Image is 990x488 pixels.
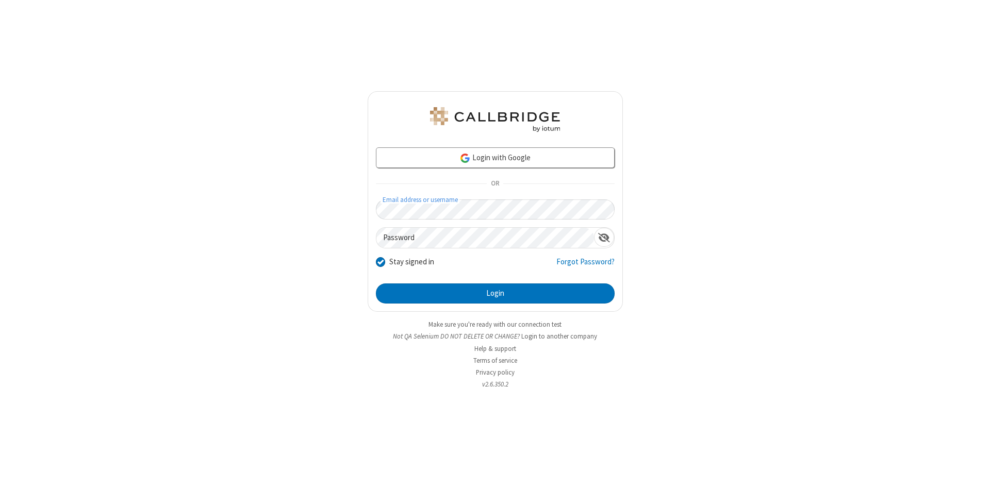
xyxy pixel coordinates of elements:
a: Terms of service [473,356,517,365]
iframe: Chat [964,461,982,481]
a: Privacy policy [476,368,515,377]
span: OR [487,177,503,191]
button: Login to another company [521,331,597,341]
a: Make sure you're ready with our connection test [428,320,562,329]
a: Help & support [474,344,516,353]
label: Stay signed in [389,256,434,268]
button: Login [376,283,615,304]
a: Login with Google [376,147,615,168]
a: Forgot Password? [556,256,615,276]
li: Not QA Selenium DO NOT DELETE OR CHANGE? [368,331,623,341]
img: google-icon.png [459,153,471,164]
input: Email address or username [376,199,615,220]
input: Password [376,228,594,248]
li: v2.6.350.2 [368,379,623,389]
img: QA Selenium DO NOT DELETE OR CHANGE [428,107,562,132]
div: Show password [594,228,614,247]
